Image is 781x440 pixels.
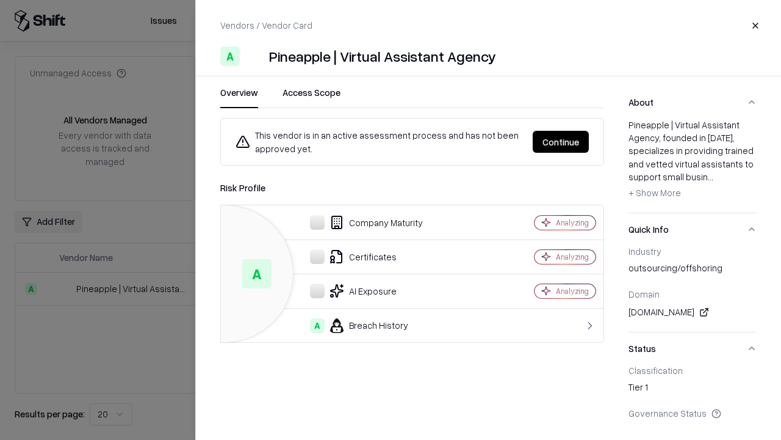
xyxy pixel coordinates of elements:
div: Pineapple | Virtual Assistant Agency, founded in [DATE], specializes in providing trained and vet... [628,119,757,203]
div: Tier 1 [628,381,757,398]
div: This vendor is in an active assessment process and has not been approved yet. [236,128,523,155]
div: A [220,46,240,66]
button: Status [628,332,757,365]
p: Vendors / Vendor Card [220,19,312,32]
div: About [628,119,757,213]
button: + Show More [628,183,681,203]
button: Overview [220,86,258,108]
div: Analyzing [556,286,589,296]
div: Industry [628,246,757,257]
div: AI Exposure [231,284,492,298]
div: outsourcing/offshoring [628,262,757,279]
div: Analyzing [556,218,589,228]
span: + Show More [628,187,681,198]
div: Pineapple | Virtual Assistant Agency [269,46,496,66]
div: Domain [628,288,757,299]
button: Access Scope [283,86,340,108]
div: Quick Info [628,246,757,332]
img: Pineapple | Virtual Assistant Agency [245,46,264,66]
button: About [628,86,757,119]
div: A [310,318,325,333]
div: Company Maturity [231,215,492,230]
div: Breach History [231,318,492,333]
div: Governance Status [628,408,757,419]
div: Risk Profile [220,180,604,195]
div: [DOMAIN_NAME] [628,305,757,320]
button: Quick Info [628,213,757,246]
span: ... [708,171,713,182]
button: Continue [533,131,589,153]
div: Certificates [231,249,492,264]
div: A [242,259,272,288]
div: Analyzing [556,252,589,262]
div: Classification [628,365,757,376]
